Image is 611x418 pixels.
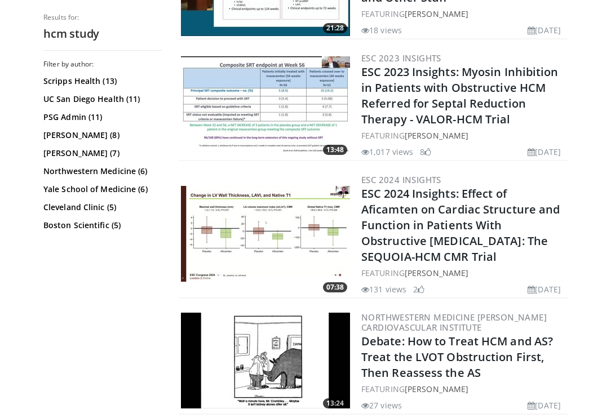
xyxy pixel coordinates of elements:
[361,399,402,411] li: 27 views
[361,186,560,264] a: ESC 2024 Insights: Effect of Aficamten on Cardiac Structure and Function in Patients With Obstruc...
[361,52,441,64] a: ESC 2023 Insights
[405,130,468,141] a: [PERSON_NAME]
[361,146,413,158] li: 1,017 views
[43,130,159,141] a: [PERSON_NAME] (8)
[43,26,162,41] h2: hcm study
[181,313,350,408] img: f21da8e8-5fa8-41b8-a694-dd02c46da138.300x170_q85_crop-smart_upscale.jpg
[361,267,565,279] div: FEATURING
[361,174,441,185] a: ESC 2024 Insights
[405,8,468,19] a: [PERSON_NAME]
[361,8,565,20] div: FEATURING
[43,75,159,87] a: Scripps Health (13)
[181,313,350,408] a: 13:24
[420,146,431,158] li: 8
[43,60,162,69] h3: Filter by author:
[361,283,406,295] li: 131 views
[181,186,350,282] a: 07:38
[361,64,559,127] a: ESC 2023 Insights: Myosin Inhibition in Patients with Obstructive HCM Referred for Septal Reducti...
[405,384,468,394] a: [PERSON_NAME]
[43,202,159,213] a: Cleveland Clinic (5)
[361,130,565,141] div: FEATURING
[43,13,162,22] p: Results for:
[43,112,159,123] a: PSG Admin (11)
[323,23,347,33] span: 21:28
[528,146,561,158] li: [DATE]
[361,383,565,395] div: FEATURING
[361,24,402,36] li: 18 views
[405,268,468,278] a: [PERSON_NAME]
[43,184,159,195] a: Yale School of Medicine (6)
[528,399,561,411] li: [DATE]
[528,24,561,36] li: [DATE]
[323,282,347,292] span: 07:38
[43,94,159,105] a: UC San Diego Health (11)
[181,56,350,152] a: 13:48
[361,312,547,333] a: Northwestern Medicine [PERSON_NAME] Cardiovascular Institute
[323,145,347,155] span: 13:48
[43,148,159,159] a: [PERSON_NAME] (7)
[43,220,159,231] a: Boston Scientific (5)
[413,283,424,295] li: 2
[43,166,159,177] a: Northwestern Medicine (6)
[323,398,347,408] span: 13:24
[181,56,350,152] img: 82e196ea-a6d7-418e-aed6-1f5451c3bdc9.300x170_q85_crop-smart_upscale.jpg
[361,333,553,380] a: Debate: How to Treat HCM and AS? Treat the LVOT Obstruction First, Then Reassess the AS
[181,186,350,282] img: 53aad2f0-3cf9-4309-9185-6df3a3fb7d4a.300x170_q85_crop-smart_upscale.jpg
[528,283,561,295] li: [DATE]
